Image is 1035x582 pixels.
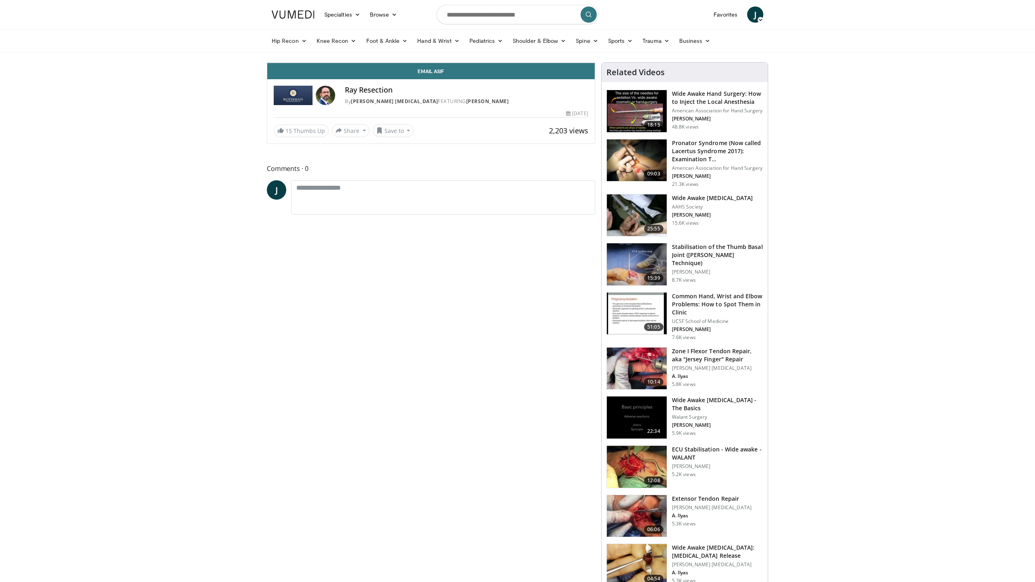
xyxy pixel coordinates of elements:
[437,5,598,24] input: Search topics, interventions
[672,108,763,114] p: American Association for Hand Surgery
[672,504,752,511] p: [PERSON_NAME] [MEDICAL_DATA]
[672,381,696,388] p: 5.8K views
[644,477,663,485] span: 12:08
[466,98,509,105] a: [PERSON_NAME]
[672,90,763,106] h3: Wide Awake Hand Surgery: How to Inject the Local Anesthesia
[674,33,716,49] a: Business
[672,165,763,171] p: American Association for Hand Surgery
[285,127,292,135] span: 15
[508,33,571,49] a: Shoulder & Elbow
[672,521,696,527] p: 5.3K views
[672,318,763,325] p: UCSF School of Medicine
[274,86,313,105] img: Rothman Hand Surgery
[672,422,763,428] p: [PERSON_NAME]
[644,427,663,435] span: 22:34
[267,33,312,49] a: Hip Recon
[644,170,663,178] span: 09:03
[267,180,286,200] a: J
[672,326,763,333] p: [PERSON_NAME]
[672,220,699,226] p: 15.6K views
[607,243,667,285] img: abbb8fbb-6d8f-4f51-8ac9-71c5f2cab4bf.150x105_q85_crop-smart_upscale.jpg
[747,6,763,23] a: J
[644,225,663,233] span: 25:55
[672,212,753,218] p: [PERSON_NAME]
[351,98,438,105] a: [PERSON_NAME] [MEDICAL_DATA]
[607,495,667,537] img: a359e5b1-4ade-484f-8c3c-dd174751a8ce.150x105_q85_crop-smart_upscale.jpg
[606,347,763,390] a: 10:14 Zone I Flexor Tendon Repair, aka "Jersey Finger" Repair [PERSON_NAME] [MEDICAL_DATA] A. Ily...
[332,124,370,137] button: Share
[672,334,696,341] p: 7.6K views
[644,274,663,282] span: 15:39
[672,194,753,202] h3: Wide Awake [MEDICAL_DATA]
[672,347,763,363] h3: Zone I Flexor Tendon Repair, aka "Jersey Finger" Repair
[672,277,696,283] p: 8.7K views
[644,525,663,533] span: 06:06
[672,243,763,267] h3: Stabilisation of the Thumb Basal Joint ([PERSON_NAME] Technique)
[672,139,763,163] h3: Pronator Syndrome (Now called Lacertus Syndrome 2017): Examination T…
[644,323,663,331] span: 51:05
[607,446,667,488] img: 22da3e4b-bef5-41d1-a554-06871b830c0a.150x105_q85_crop-smart_upscale.jpg
[373,124,414,137] button: Save to
[267,63,595,79] a: Email Asif
[672,373,763,380] p: A. Ilyas
[672,365,763,371] p: [PERSON_NAME] [MEDICAL_DATA]
[672,495,752,503] h3: Extensor Tendon Repair
[644,121,663,129] span: 18:15
[672,463,763,470] p: [PERSON_NAME]
[672,445,763,462] h3: ECU Stabilisation - Wide awake - WALANT
[606,396,763,439] a: 22:34 Wide Awake [MEDICAL_DATA] - The Basics Walant Surgery [PERSON_NAME] 5.9K views
[566,110,588,117] div: [DATE]
[606,292,763,341] a: 51:05 Common Hand, Wrist and Elbow Problems: How to Spot Them in Clinic UCSF School of Medicine [...
[672,181,699,188] p: 21.3K views
[272,11,315,19] img: VuMedi Logo
[465,33,508,49] a: Pediatrics
[607,293,667,335] img: 8a80b912-e7da-4adf-b05d-424f1ac09a1c.150x105_q85_crop-smart_upscale.jpg
[672,292,763,316] h3: Common Hand, Wrist and Elbow Problems: How to Spot Them in Clinic
[571,33,603,49] a: Spine
[549,126,588,135] span: 2,203 views
[345,98,588,105] div: By FEATURING
[672,471,696,478] p: 5.2K views
[672,512,752,519] p: A. Ilyas
[606,90,763,133] a: 18:15 Wide Awake Hand Surgery: How to Inject the Local Anesthesia American Association for Hand S...
[603,33,638,49] a: Sports
[607,139,667,181] img: ecc38c0f-1cd8-4861-b44a-401a34bcfb2f.150x105_q85_crop-smart_upscale.jpg
[672,204,753,210] p: AAHS Society
[319,6,365,23] a: Specialties
[607,194,667,236] img: wide_awake_carpal_tunnel_100008556_2.jpg.150x105_q85_crop-smart_upscale.jpg
[267,163,595,174] span: Comments 0
[606,194,763,237] a: 25:55 Wide Awake [MEDICAL_DATA] AAHS Society [PERSON_NAME] 15.6K views
[644,378,663,386] span: 10:14
[312,33,361,49] a: Knee Recon
[672,561,763,568] p: [PERSON_NAME] [MEDICAL_DATA]
[365,6,402,23] a: Browse
[672,544,763,560] h3: Wide Awake [MEDICAL_DATA]: [MEDICAL_DATA] Release
[345,86,588,95] h4: Ray Resection
[361,33,413,49] a: Foot & Ankle
[607,396,667,439] img: qIT_0vheKpJhggk34xMDoxOjA4MTsiGN.150x105_q85_crop-smart_upscale.jpg
[606,243,763,286] a: 15:39 Stabilisation of the Thumb Basal Joint ([PERSON_NAME] Technique) [PERSON_NAME] 8.7K views
[606,445,763,488] a: 12:08 ECU Stabilisation - Wide awake - WALANT [PERSON_NAME] 5.2K views
[607,348,667,390] img: 0d59ad00-c255-429e-9de8-eb2f74552347.150x105_q85_crop-smart_upscale.jpg
[672,124,699,130] p: 48.8K views
[672,569,763,576] p: A. Ilyas
[606,495,763,538] a: 06:06 Extensor Tendon Repair [PERSON_NAME] [MEDICAL_DATA] A. Ilyas 5.3K views
[274,124,329,137] a: 15 Thumbs Up
[672,269,763,275] p: [PERSON_NAME]
[672,116,763,122] p: [PERSON_NAME]
[672,396,763,412] h3: Wide Awake [MEDICAL_DATA] - The Basics
[709,6,742,23] a: Favorites
[606,67,665,77] h4: Related Videos
[607,90,667,132] img: Q2xRg7exoPLTwO8X4xMDoxOjBrO-I4W8_1.150x105_q85_crop-smart_upscale.jpg
[412,33,465,49] a: Hand & Wrist
[606,139,763,188] a: 09:03 Pronator Syndrome (Now called Lacertus Syndrome 2017): Examination T… American Association ...
[672,430,696,436] p: 5.9K views
[316,86,335,105] img: Avatar
[672,173,763,179] p: [PERSON_NAME]
[672,414,763,420] p: Walant Surgery
[638,33,674,49] a: Trauma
